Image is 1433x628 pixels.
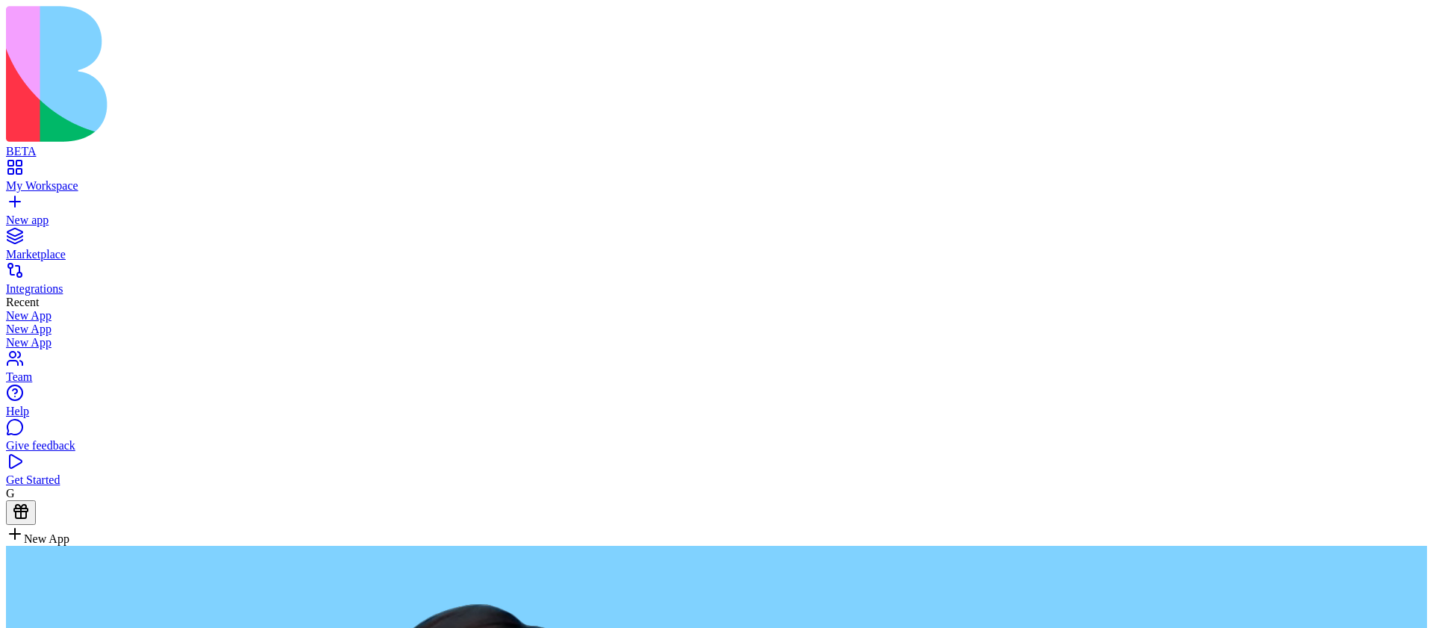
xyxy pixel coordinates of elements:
[6,357,1427,384] a: Team
[6,296,39,308] span: Recent
[6,234,1427,261] a: Marketplace
[6,370,1427,384] div: Team
[6,6,606,142] img: logo
[6,487,15,500] span: G
[6,248,1427,261] div: Marketplace
[6,214,1427,227] div: New app
[6,323,1427,336] a: New App
[6,309,1427,323] a: New App
[6,439,1427,453] div: Give feedback
[24,532,69,545] span: New App
[6,282,1427,296] div: Integrations
[6,473,1427,487] div: Get Started
[6,460,1427,487] a: Get Started
[6,391,1427,418] a: Help
[6,166,1427,193] a: My Workspace
[6,145,1427,158] div: BETA
[6,405,1427,418] div: Help
[6,269,1427,296] a: Integrations
[6,426,1427,453] a: Give feedback
[6,200,1427,227] a: New app
[6,179,1427,193] div: My Workspace
[6,131,1427,158] a: BETA
[6,336,1427,349] a: New App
